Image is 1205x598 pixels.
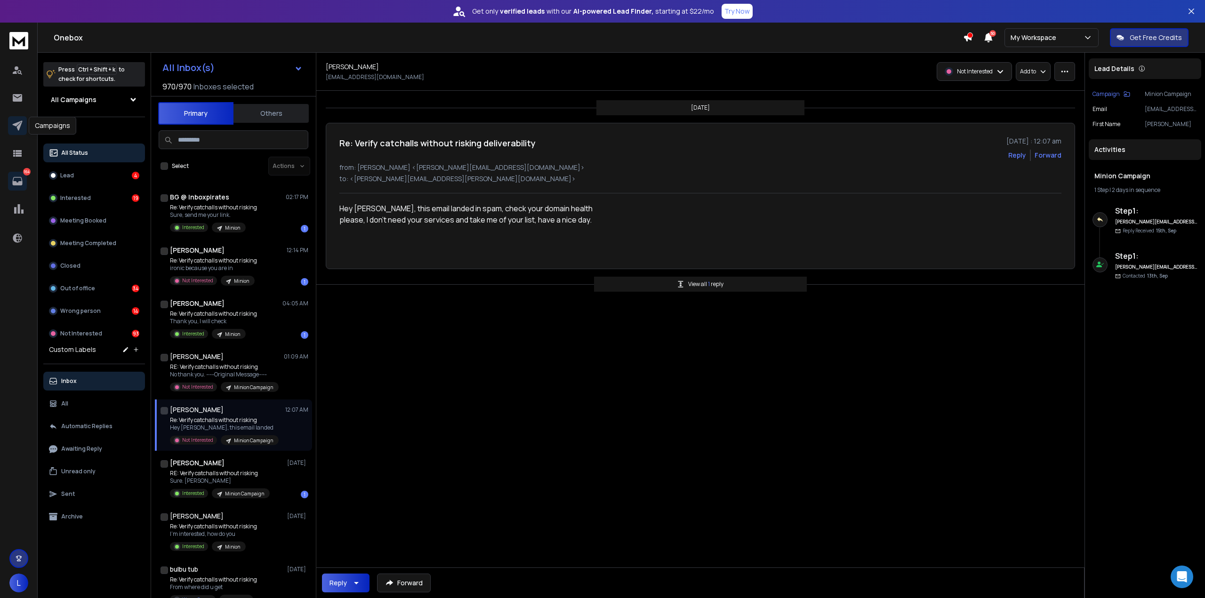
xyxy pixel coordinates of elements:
div: | [1094,186,1196,194]
p: [EMAIL_ADDRESS][DOMAIN_NAME] [1145,105,1197,113]
p: Press to check for shortcuts. [58,65,125,84]
h1: All Campaigns [51,95,96,104]
p: Sent [61,490,75,498]
button: Interested19 [43,189,145,207]
button: Others [233,103,309,124]
p: First Name [1093,120,1120,128]
p: Re: Verify catchalls without risking [170,204,257,211]
p: Minion [225,543,240,550]
p: Thank you, I will check [170,318,257,325]
button: Try Now [722,4,753,19]
p: Out of office [60,285,95,292]
button: Closed [43,256,145,275]
h1: [PERSON_NAME] [170,458,225,468]
p: Meeting Completed [60,239,116,247]
p: Lead Details [1094,64,1134,73]
p: Re: Verify catchalls without risking [170,416,279,424]
button: Lead4 [43,166,145,185]
h1: Re: Verify catchalls without risking deliverability [339,136,536,150]
p: Get only with our starting at $22/mo [472,7,714,16]
div: Campaigns [29,117,76,135]
h1: All Inbox(s) [162,63,215,72]
p: Inbox [61,377,77,385]
p: Minion Campaign [234,384,273,391]
div: 1 [301,491,308,498]
p: [EMAIL_ADDRESS][DOMAIN_NAME] [326,73,424,81]
p: Not Interested [182,277,213,284]
p: Not Interested [182,383,213,391]
button: Campaign [1093,90,1130,98]
div: Forward [1035,151,1061,160]
p: Sure, send me your link. [170,211,257,219]
p: 12:07 AM [285,406,308,414]
p: ironic because you are in [170,264,257,272]
p: RE: Verify catchalls without risking [170,363,279,371]
h1: BG @ Inboxpirates [170,192,229,202]
p: Interested [182,490,204,497]
p: Minion [234,278,249,285]
button: Reply [1008,151,1026,160]
p: Contacted [1123,272,1168,279]
p: Wrong person [60,307,101,315]
p: Not Interested [957,68,993,75]
p: 04:05 AM [282,300,308,307]
h1: [PERSON_NAME] [170,405,224,415]
p: Interested [182,330,204,337]
span: 1 [708,280,711,288]
span: 1 Step [1094,186,1109,194]
button: Wrong person14 [43,302,145,320]
button: Reply [322,574,370,592]
p: Minion [225,224,240,231]
p: Minion [225,331,240,338]
p: Sure. [PERSON_NAME] [170,477,270,485]
button: Archive [43,507,145,526]
h3: Filters [43,125,145,138]
p: I'm interested, how do you [170,530,257,538]
h6: [PERSON_NAME][EMAIL_ADDRESS][PERSON_NAME][DOMAIN_NAME] [1115,263,1197,271]
p: Unread only [61,468,96,475]
button: Get Free Credits [1110,28,1189,47]
p: All Status [61,149,88,157]
p: Meeting Booked [60,217,106,224]
button: Primary [158,102,233,125]
h1: Onebox [54,32,963,43]
div: 1 [301,225,308,232]
h1: [PERSON_NAME] [170,352,224,361]
p: Closed [60,262,80,270]
p: 01:09 AM [284,353,308,360]
p: [PERSON_NAME] [1145,120,1197,128]
p: [DATE] [287,459,308,467]
p: Minion Campaign [1145,90,1197,98]
h6: Step 1 : [1115,205,1197,216]
button: Out of office34 [43,279,145,298]
div: 4 [132,172,139,179]
p: Automatic Replies [61,423,112,430]
p: 02:17 PM [286,193,308,201]
p: Awaiting Reply [61,445,102,453]
button: Unread only [43,462,145,481]
p: [DATE] [287,512,308,520]
p: All [61,400,68,407]
div: Activities [1089,139,1201,160]
strong: AI-powered Lead Finder, [573,7,653,16]
h1: bulbu tub [170,565,198,574]
p: Email [1093,105,1107,113]
div: 1 [301,331,308,339]
button: All Inbox(s) [155,58,310,77]
h6: [PERSON_NAME][EMAIL_ADDRESS][PERSON_NAME][DOMAIN_NAME] [1115,218,1197,225]
p: Not Interested [182,437,213,444]
p: View all reply [688,280,723,288]
p: Re: Verify catchalls without risking [170,310,257,318]
h1: [PERSON_NAME] [170,299,225,308]
p: 12:14 PM [287,247,308,254]
a: 164 [8,172,27,191]
p: Get Free Credits [1130,33,1182,42]
p: 164 [23,168,31,175]
p: Add to [1020,68,1036,75]
h3: Inboxes selected [193,81,254,92]
p: Reply Received [1123,227,1176,234]
p: Interested [182,543,204,550]
span: 970 / 970 [162,81,192,92]
span: 13th, Sep [1147,272,1168,279]
span: 2 days in sequence [1112,186,1160,194]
